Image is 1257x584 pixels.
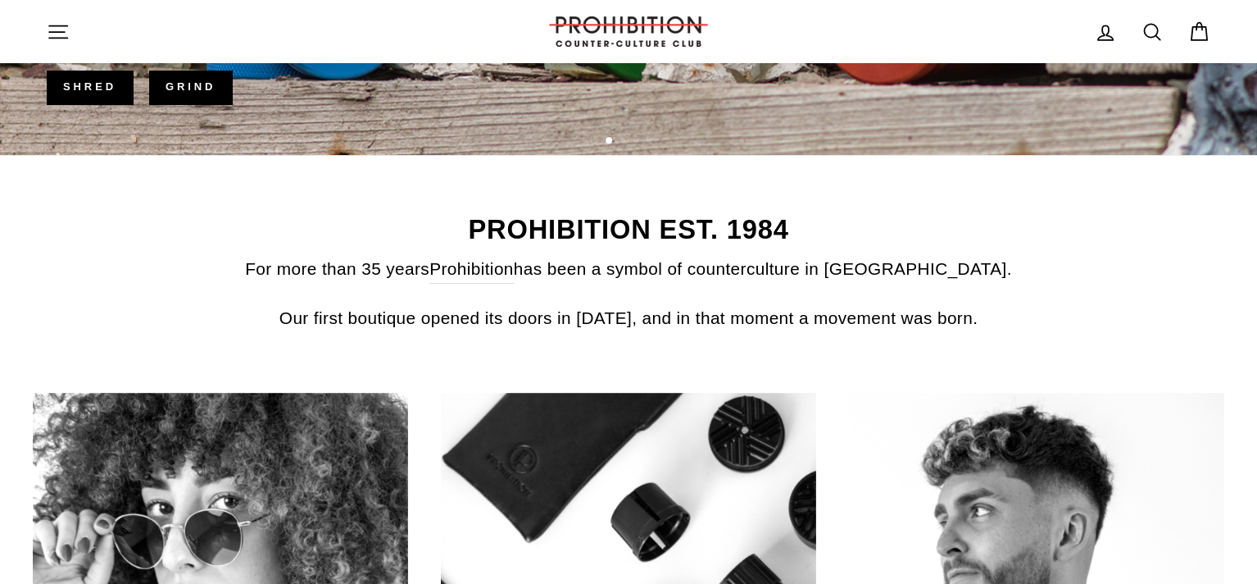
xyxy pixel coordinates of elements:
[429,255,514,283] a: Prohibition
[47,71,133,103] a: SHRED
[606,137,614,145] button: 1
[547,16,710,47] img: PROHIBITION COUNTER-CULTURE CLUB
[47,304,1210,331] p: Our first boutique opened its doors in [DATE], and in that moment a movement was born.
[633,138,642,146] button: 3
[47,255,1210,283] p: For more than 35 years has been a symbol of counterculture in [GEOGRAPHIC_DATA].
[647,138,655,146] button: 4
[149,71,232,103] a: GRIND
[620,138,628,146] button: 2
[47,217,1210,244] h2: PROHIBITION EST. 1984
